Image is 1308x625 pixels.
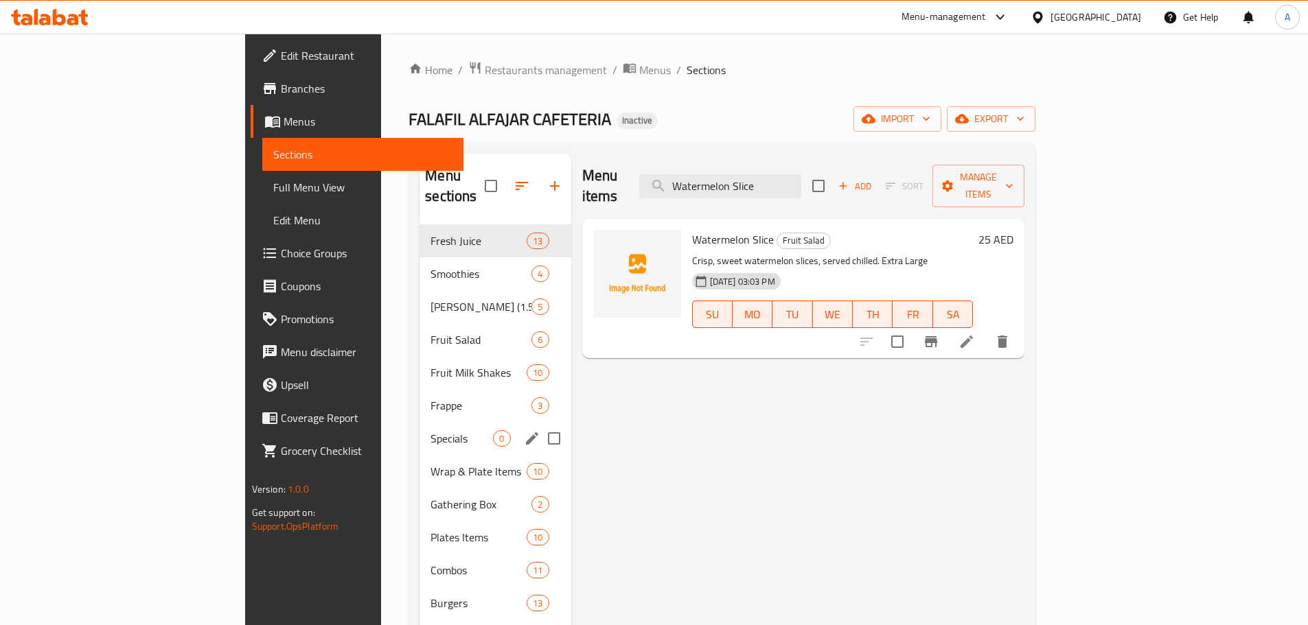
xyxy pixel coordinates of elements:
[833,176,877,197] button: Add
[420,257,571,290] div: Smoothies4
[284,113,452,130] span: Menus
[617,115,658,126] span: Inactive
[281,311,452,327] span: Promotions
[281,410,452,426] span: Coverage Report
[833,176,877,197] span: Add item
[420,323,571,356] div: Fruit Salad6
[431,364,527,381] span: Fruit Milk Shakes
[281,377,452,393] span: Upsell
[915,325,948,358] button: Branch-specific-item
[485,62,607,78] span: Restaurants management
[252,504,315,521] span: Get support on:
[281,245,452,261] span: Choice Groups
[777,233,830,248] span: Fruit Salad
[778,305,807,325] span: TU
[505,169,538,202] span: Sort sections
[959,333,975,350] a: Edit menu item
[617,113,658,129] div: Inactive
[1051,10,1141,25] div: [GEOGRAPHIC_DATA]
[288,480,309,498] span: 1.0.0
[252,517,339,535] a: Support.OpsPlatform
[251,335,463,368] a: Menu disclaimer
[494,432,509,445] span: 0
[932,165,1024,207] button: Manage items
[593,230,681,318] img: Watermelon Slice
[262,204,463,237] a: Edit Menu
[522,428,542,449] button: edit
[281,443,452,459] span: Grocery Checklist
[623,61,671,79] a: Menus
[252,480,286,498] span: Version:
[939,305,967,325] span: SA
[804,172,833,200] span: Select section
[273,146,452,163] span: Sections
[527,562,549,578] div: items
[431,266,531,282] span: Smoothies
[262,138,463,171] a: Sections
[958,110,1024,128] span: export
[527,235,548,248] span: 13
[477,172,505,200] span: Select all sections
[527,597,548,610] span: 13
[431,331,531,348] span: Fruit Salad
[262,171,463,204] a: Full Menu View
[777,233,831,249] div: Fruit Salad
[692,229,774,250] span: Watermelon Slice
[431,463,527,480] span: Wrap & Plate Items
[251,105,463,138] a: Menus
[251,368,463,401] a: Upsell
[858,305,887,325] span: TH
[531,298,549,315] div: items
[281,278,452,294] span: Coupons
[853,300,893,328] button: TH
[698,305,727,325] span: SU
[532,268,548,281] span: 4
[978,230,1013,249] h6: 25 AED
[531,397,549,414] div: items
[431,595,527,611] span: Burgers
[538,169,571,202] button: Add section
[420,521,571,554] div: Plates Items10
[738,305,767,325] span: MO
[420,356,571,389] div: Fruit Milk Shakes10
[468,61,607,79] a: Restaurants management
[943,169,1013,203] span: Manage items
[639,62,671,78] span: Menus
[251,434,463,467] a: Grocery Checklist
[431,562,527,578] div: Combos
[877,176,932,197] span: Select section first
[527,366,548,379] span: 10
[281,344,452,360] span: Menu disclaimer
[420,488,571,521] div: Gathering Box2
[527,364,549,381] div: items
[527,531,548,544] span: 10
[527,233,549,249] div: items
[864,110,930,128] span: import
[409,61,1035,79] nav: breadcrumb
[420,455,571,488] div: Wrap & Plate Items10
[532,498,548,511] span: 2
[420,389,571,422] div: Frappe3
[251,303,463,335] a: Promotions
[420,554,571,587] div: Combos11
[251,39,463,72] a: Edit Restaurant
[947,106,1035,132] button: export
[431,529,527,545] span: Plates Items
[692,252,974,270] p: Crisp, sweet watermelon slices, served chilled. Extra Large
[273,179,452,196] span: Full Menu View
[431,496,531,512] span: Gathering Box
[836,178,873,194] span: Add
[531,331,549,348] div: items
[251,401,463,434] a: Coverage Report
[273,212,452,228] span: Edit Menu
[281,80,452,97] span: Branches
[431,397,531,414] span: Frappe
[772,300,812,328] button: TU
[409,104,611,134] span: FALAFIL ALFAJAR CAFETERIA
